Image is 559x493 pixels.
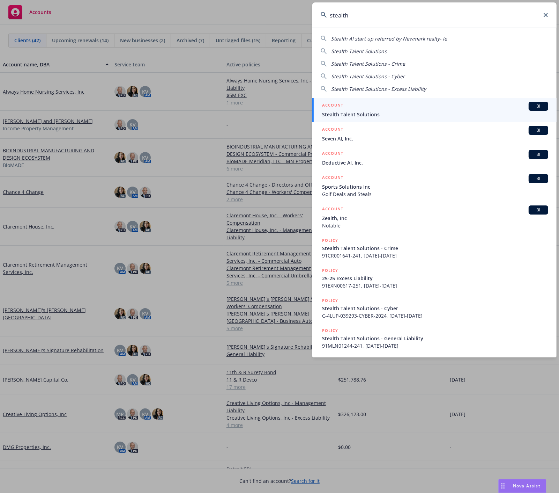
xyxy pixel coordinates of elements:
h5: POLICY [322,267,338,274]
a: ACCOUNTBISports Solutions IncGolf Deals and Steals [312,170,557,202]
div: Drag to move [499,479,507,493]
a: ACCOUNTBIZealth, IncNotable [312,202,557,233]
span: 91MLN01244-241, [DATE]-[DATE] [322,342,548,349]
h5: ACCOUNT [322,205,343,214]
span: Sports Solutions Inc [322,183,548,190]
h5: ACCOUNT [322,174,343,182]
h5: ACCOUNT [322,102,343,110]
span: Stealth Talent Solutions [331,48,387,55]
span: BI [531,151,545,158]
a: POLICYStealth Talent Solutions - CyberC-4LUP-039293-CYBER-2024, [DATE]-[DATE] [312,293,557,323]
h5: ACCOUNT [322,150,343,158]
span: C-4LUP-039293-CYBER-2024, [DATE]-[DATE] [322,312,548,319]
span: 91EXN00617-251, [DATE]-[DATE] [322,282,548,289]
a: POLICY25-25 Excess Liability91EXN00617-251, [DATE]-[DATE] [312,263,557,293]
span: Seven AI, Inc. [322,135,548,142]
span: BI [531,207,545,213]
span: BI [531,127,545,133]
span: BI [531,103,545,109]
span: Nova Assist [513,483,541,489]
a: ACCOUNTBIDeductive AI, Inc. [312,146,557,170]
button: Nova Assist [498,479,546,493]
a: ACCOUNTBIStealth Talent Solutions [312,98,557,122]
span: Stealth AI start up referred by Newmark realty- le [331,35,447,42]
span: Deductive AI, Inc. [322,159,548,166]
span: Stealth Talent Solutions - General Liability [322,335,548,342]
span: BI [531,175,545,182]
a: POLICYStealth Talent Solutions - Crime91CR001641-241, [DATE]-[DATE] [312,233,557,263]
a: ACCOUNTBISeven AI, Inc. [312,122,557,146]
span: Stealth Talent Solutions [322,111,548,118]
span: Notable [322,222,548,229]
span: 25-25 Excess Liability [322,275,548,282]
span: Stealth Talent Solutions - Excess Liability [331,86,426,92]
span: Golf Deals and Steals [322,190,548,198]
input: Search... [312,2,557,28]
span: Stealth Talent Solutions - Crime [331,60,405,67]
span: Stealth Talent Solutions - Crime [322,245,548,252]
span: Stealth Talent Solutions - Cyber [322,305,548,312]
a: POLICYStealth Talent Solutions - General Liability91MLN01244-241, [DATE]-[DATE] [312,323,557,353]
span: Stealth Talent Solutions - Cyber [331,73,405,80]
span: 91CR001641-241, [DATE]-[DATE] [322,252,548,259]
h5: ACCOUNT [322,126,343,134]
h5: POLICY [322,297,338,304]
h5: POLICY [322,327,338,334]
h5: POLICY [322,237,338,244]
span: Zealth, Inc [322,215,548,222]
